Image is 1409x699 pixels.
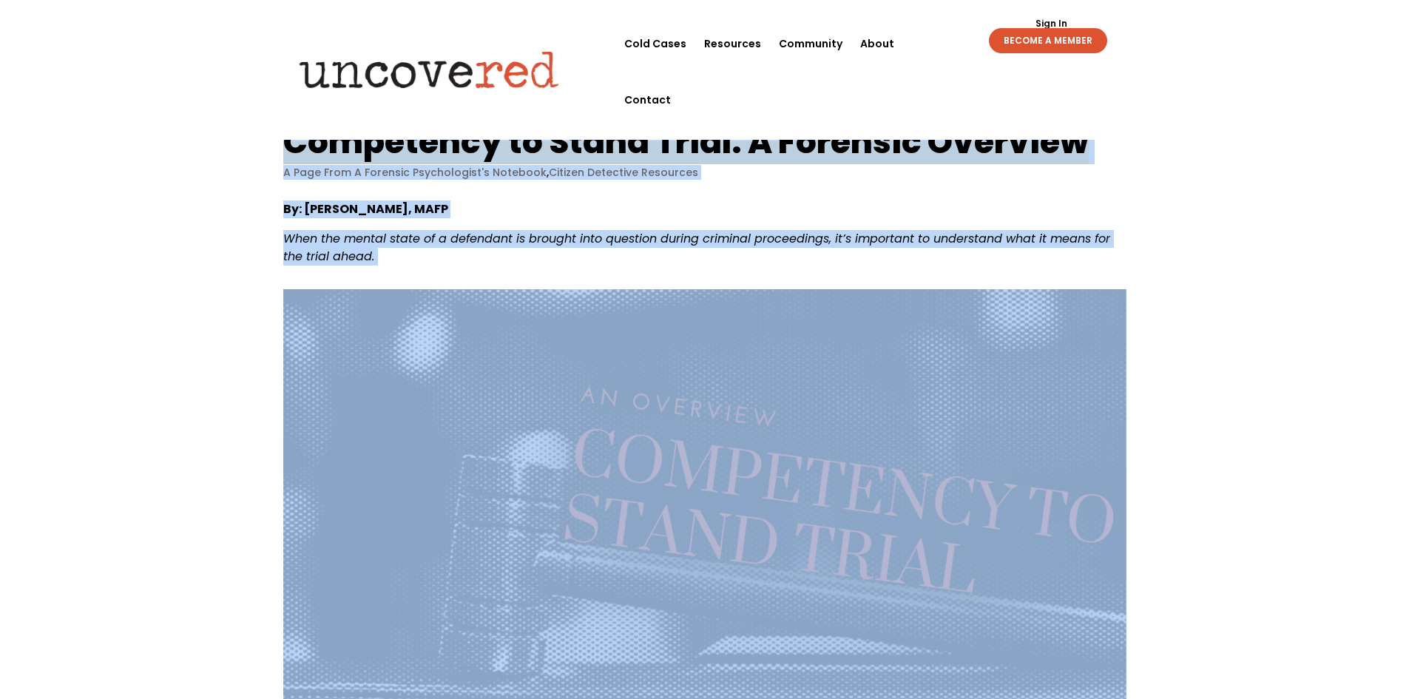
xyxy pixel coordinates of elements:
[283,165,547,180] a: A Page From A Forensic Psychologist's Notebook
[283,166,1126,180] p: ,
[549,165,698,180] a: Citizen Detective Resources
[624,72,671,128] a: Contact
[287,41,572,98] img: Uncovered logo
[704,16,761,72] a: Resources
[860,16,894,72] a: About
[283,119,1089,164] h1: Competency to Stand Trial: A Forensic Overview
[1027,19,1075,28] a: Sign In
[283,200,448,217] strong: By: [PERSON_NAME], MAFP
[624,16,686,72] a: Cold Cases
[989,28,1107,53] a: BECOME A MEMBER
[283,230,1110,265] span: When the mental state of a defendant is brought into question during criminal proceedings, it’s i...
[779,16,842,72] a: Community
